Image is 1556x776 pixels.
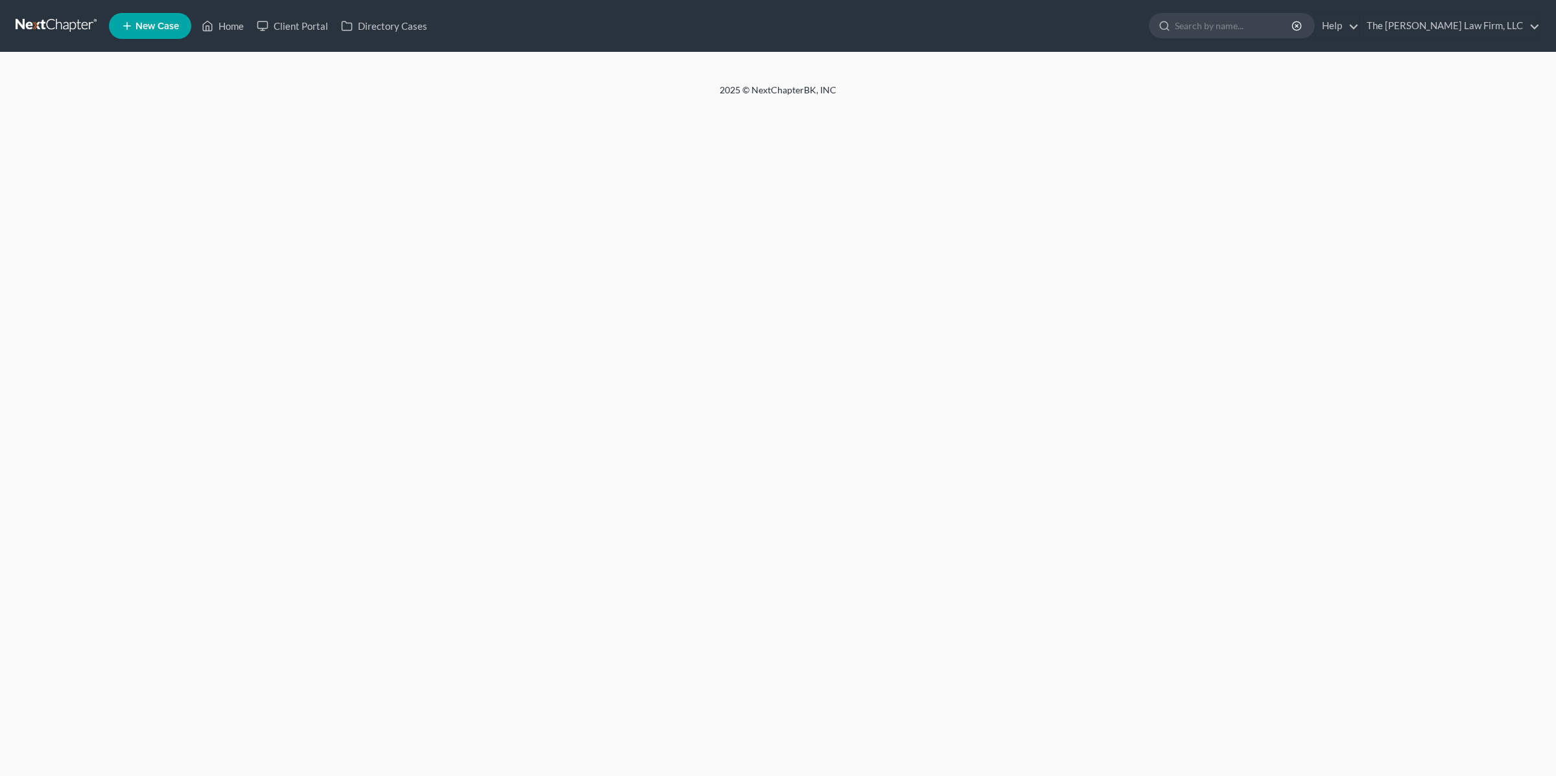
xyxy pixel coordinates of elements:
div: 2025 © NextChapterBK, INC [408,84,1148,107]
a: Home [195,14,250,38]
input: Search by name... [1175,14,1293,38]
a: Help [1315,14,1359,38]
a: Directory Cases [335,14,434,38]
span: New Case [136,21,179,31]
a: Client Portal [250,14,335,38]
a: The [PERSON_NAME] Law Firm, LLC [1360,14,1540,38]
